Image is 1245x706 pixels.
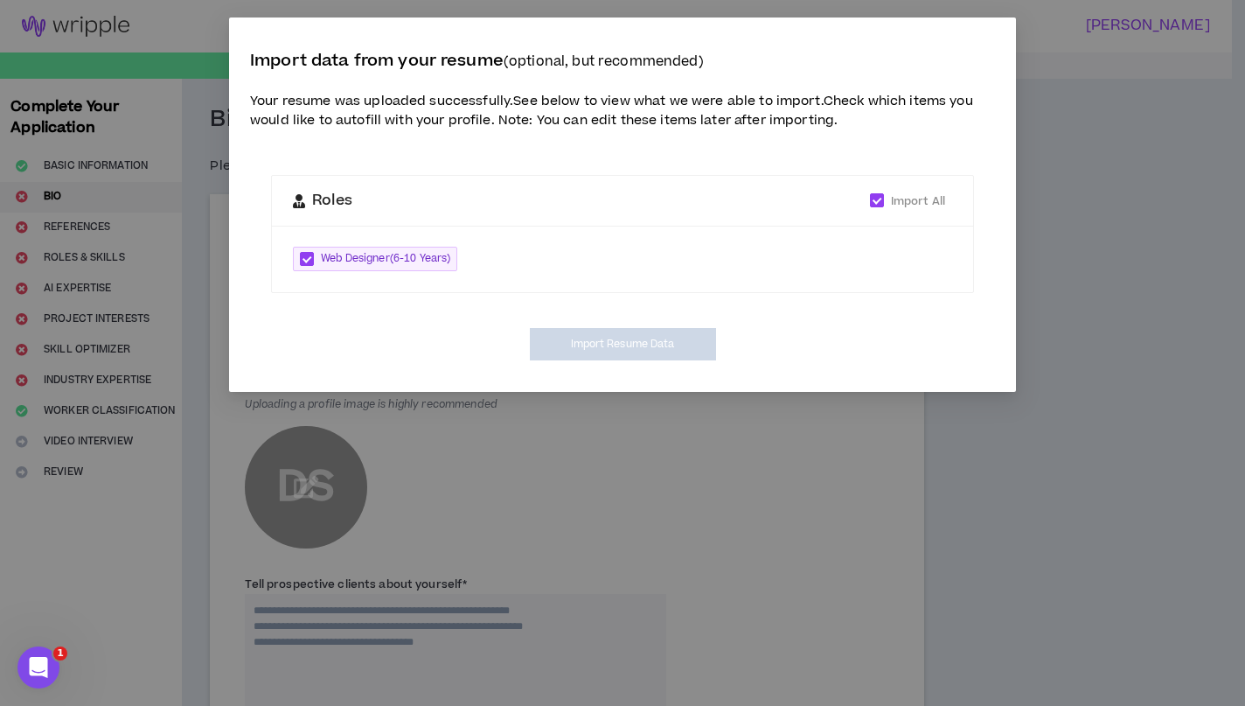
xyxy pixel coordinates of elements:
iframe: Intercom live chat [17,647,59,689]
button: Import Resume Data [530,328,716,360]
p: Your resume was uploaded successfully. See below to view what we were able to import. Check which... [250,92,995,131]
span: Roles [312,190,352,213]
span: Web Designer ( 6-10 Years ) [321,250,450,268]
span: 1 [53,647,67,661]
p: Import data from your resume [250,49,995,74]
button: Close [969,17,1016,65]
small: (optional, but recommended) [504,52,704,71]
span: Import All [891,193,945,209]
